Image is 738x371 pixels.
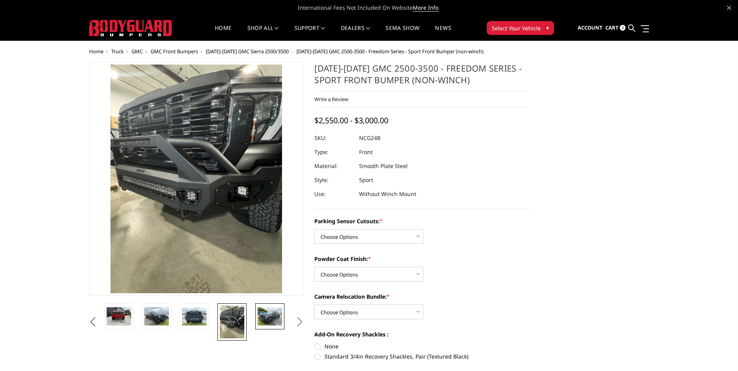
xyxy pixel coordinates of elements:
[546,24,549,32] span: ▾
[359,145,373,159] dd: Front
[220,306,244,338] img: 2024-2025 GMC 2500-3500 - Freedom Series - Sport Front Bumper (non-winch)
[215,25,231,40] a: Home
[314,292,529,301] label: Camera Relocation Bundle:
[314,115,388,126] span: $2,550.00 - $3,000.00
[314,342,529,350] label: None
[314,187,353,201] dt: Use:
[605,17,626,38] a: Cart 0
[206,48,289,55] a: [DATE]-[DATE] GMC Sierra 2500/3500
[314,330,529,338] label: Add-On Recovery Shackles :
[151,48,198,55] a: GMC Front Bumpers
[605,24,619,31] span: Cart
[578,17,603,38] a: Account
[247,25,279,40] a: shop all
[699,334,738,371] iframe: Chat Widget
[314,173,353,187] dt: Style:
[131,48,143,55] a: GMC
[314,255,529,263] label: Powder Coat Finish:
[386,25,419,40] a: SEMA Show
[487,21,554,35] button: Select Your Vehicle
[492,24,541,32] span: Select Your Vehicle
[314,159,353,173] dt: Material:
[314,131,353,145] dt: SKU:
[314,352,529,360] label: Standard 3/4in Recovery Shackles, Pair (Textured Black)
[89,48,103,55] a: Home
[107,307,131,325] img: 2024-2025 GMC 2500-3500 - Freedom Series - Sport Front Bumper (non-winch)
[89,62,304,296] a: 2024-2025 GMC 2500-3500 - Freedom Series - Sport Front Bumper (non-winch)
[294,25,325,40] a: Support
[359,173,373,187] dd: Sport
[294,316,305,328] button: Next
[296,48,484,55] span: [DATE]-[DATE] GMC 2500-3500 - Freedom Series - Sport Front Bumper (non-winch)
[314,145,353,159] dt: Type:
[359,131,380,145] dd: NCG24B
[578,24,603,31] span: Account
[620,25,626,31] span: 0
[435,25,451,40] a: News
[87,316,99,328] button: Previous
[314,62,529,91] h1: [DATE]-[DATE] GMC 2500-3500 - Freedom Series - Sport Front Bumper (non-winch)
[314,96,348,103] a: Write a Review
[89,20,173,36] img: BODYGUARD BUMPERS
[144,307,169,325] img: 2024-2025 GMC 2500-3500 - Freedom Series - Sport Front Bumper (non-winch)
[341,25,370,40] a: Dealers
[359,159,408,173] dd: Smooth Plate Steel
[182,307,207,325] img: 2024-2025 GMC 2500-3500 - Freedom Series - Sport Front Bumper (non-winch)
[359,187,416,201] dd: Without Winch Mount
[314,217,529,225] label: Parking Sensor Cutouts:
[258,307,282,325] img: 2024-2025 GMC 2500-3500 - Freedom Series - Sport Front Bumper (non-winch)
[111,48,124,55] a: Truck
[413,4,438,12] a: More Info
